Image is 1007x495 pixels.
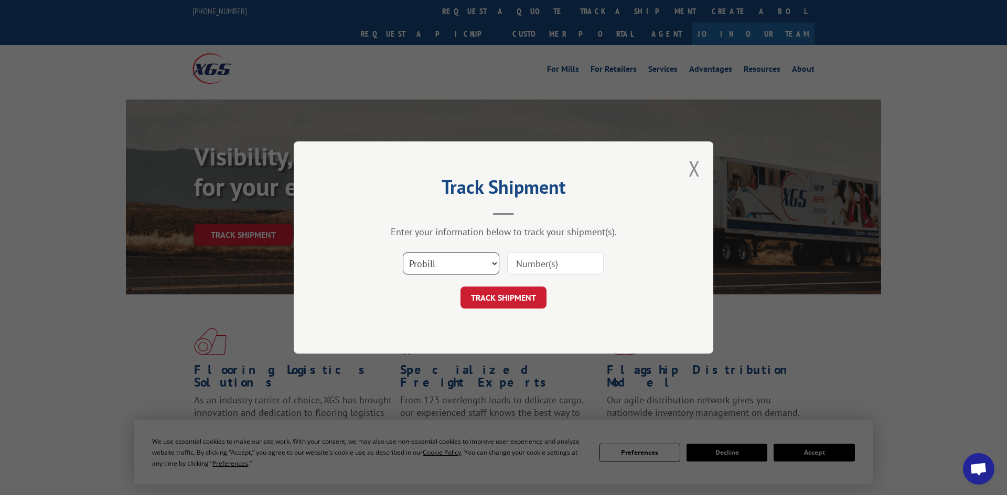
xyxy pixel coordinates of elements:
div: Open chat [963,453,994,485]
button: TRACK SHIPMENT [460,287,547,309]
button: Close modal [689,155,700,182]
div: Enter your information below to track your shipment(s). [346,226,661,238]
input: Number(s) [507,252,604,274]
h2: Track Shipment [346,180,661,200]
